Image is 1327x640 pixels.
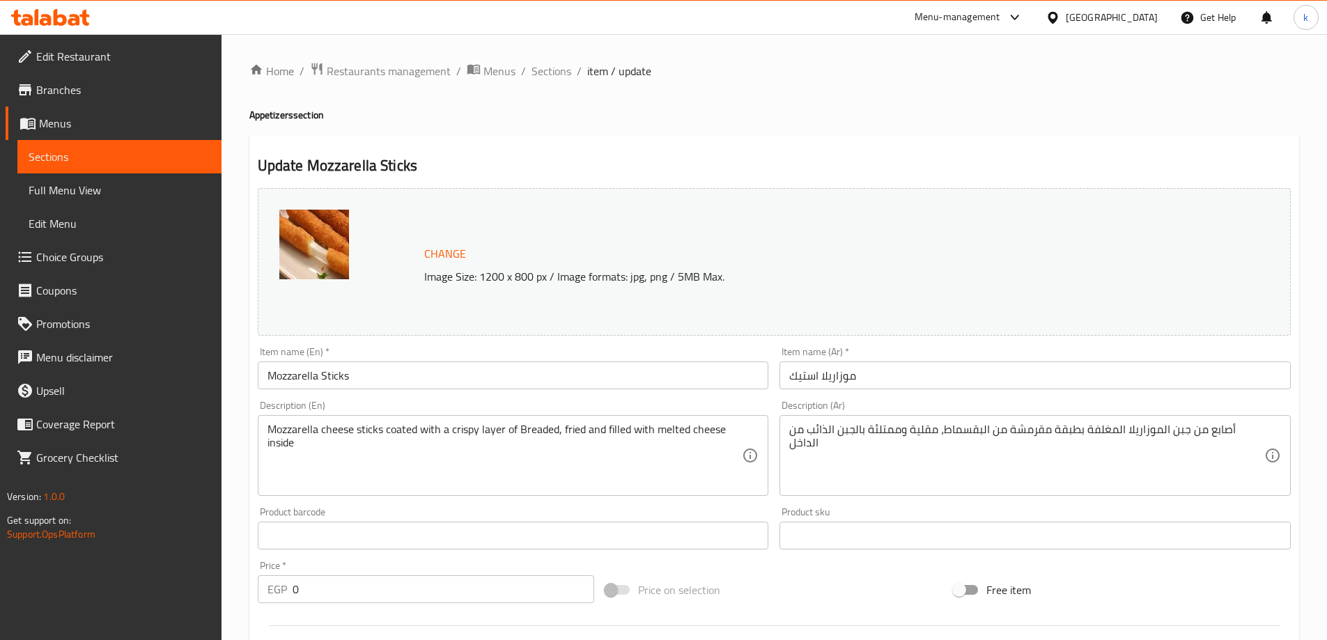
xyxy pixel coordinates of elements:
[986,582,1031,598] span: Free item
[915,9,1000,26] div: Menu-management
[327,63,451,79] span: Restaurants management
[6,341,222,374] a: Menu disclaimer
[29,182,210,198] span: Full Menu View
[587,63,651,79] span: item / update
[7,525,95,543] a: Support.OpsPlatform
[1066,10,1158,25] div: [GEOGRAPHIC_DATA]
[249,62,1299,80] nav: breadcrumb
[36,382,210,399] span: Upsell
[6,73,222,107] a: Branches
[424,244,466,264] span: Change
[6,274,222,307] a: Coupons
[7,487,41,506] span: Version:
[531,63,571,79] a: Sections
[310,62,451,80] a: Restaurants management
[258,361,769,389] input: Enter name En
[419,268,1161,285] p: Image Size: 1200 x 800 px / Image formats: jpg, png / 5MB Max.
[36,349,210,366] span: Menu disclaimer
[258,522,769,549] input: Please enter product barcode
[249,108,1299,122] h4: Appetizers section
[43,487,65,506] span: 1.0.0
[36,282,210,299] span: Coupons
[36,249,210,265] span: Choice Groups
[419,240,472,268] button: Change
[36,48,210,65] span: Edit Restaurant
[293,575,595,603] input: Please enter price
[249,63,294,79] a: Home
[29,148,210,165] span: Sections
[521,63,526,79] li: /
[456,63,461,79] li: /
[36,81,210,98] span: Branches
[6,40,222,73] a: Edit Restaurant
[638,582,720,598] span: Price on selection
[779,361,1291,389] input: Enter name Ar
[6,107,222,140] a: Menus
[779,522,1291,549] input: Please enter product sku
[267,581,287,598] p: EGP
[6,441,222,474] a: Grocery Checklist
[36,449,210,466] span: Grocery Checklist
[6,240,222,274] a: Choice Groups
[467,62,515,80] a: Menus
[279,210,349,279] img: %D9%85%D9%88%D8%B2%D8%A7%D8%B1%D9%8A%D9%84%D8%A7__%D8%A7%D8%B3%D8%AA%D9%8A%D9%8363878706022217721...
[17,173,222,207] a: Full Menu View
[36,416,210,432] span: Coverage Report
[7,511,71,529] span: Get support on:
[300,63,304,79] li: /
[258,155,1291,176] h2: Update Mozzarella Sticks
[17,207,222,240] a: Edit Menu
[577,63,582,79] li: /
[39,115,210,132] span: Menus
[6,307,222,341] a: Promotions
[1303,10,1308,25] span: k
[789,423,1264,489] textarea: أصابع من جبن الموزاريلا المغلفة بطبقة مقرمشة من البقسماط، مقلية وممتلئة بالجبن الذائب من الداخل
[36,315,210,332] span: Promotions
[6,374,222,407] a: Upsell
[267,423,743,489] textarea: Mozzarella cheese sticks coated with a crispy layer of Breaded, fried and filled with melted chee...
[483,63,515,79] span: Menus
[6,407,222,441] a: Coverage Report
[17,140,222,173] a: Sections
[29,215,210,232] span: Edit Menu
